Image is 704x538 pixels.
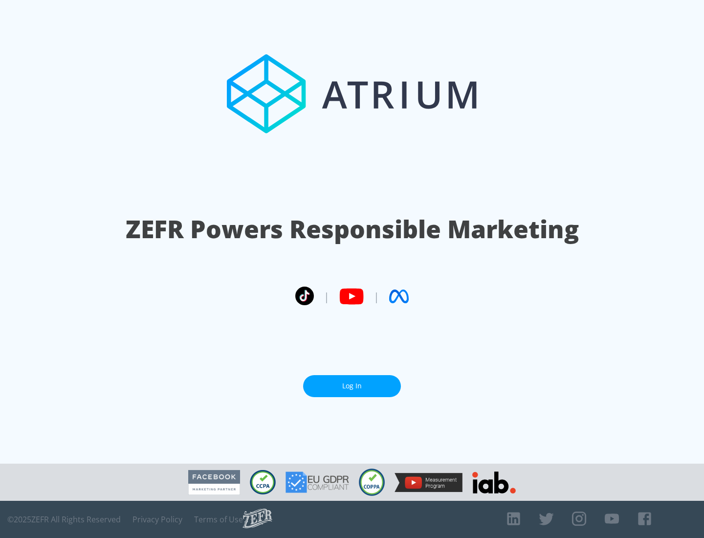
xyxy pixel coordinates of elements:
span: | [324,289,330,304]
a: Terms of Use [194,515,243,524]
img: IAB [472,471,516,493]
img: YouTube Measurement Program [395,473,462,492]
img: Facebook Marketing Partner [188,470,240,495]
img: COPPA Compliant [359,469,385,496]
img: CCPA Compliant [250,470,276,494]
a: Log In [303,375,401,397]
h1: ZEFR Powers Responsible Marketing [126,212,579,246]
span: | [374,289,379,304]
img: GDPR Compliant [286,471,349,493]
span: © 2025 ZEFR All Rights Reserved [7,515,121,524]
a: Privacy Policy [132,515,182,524]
